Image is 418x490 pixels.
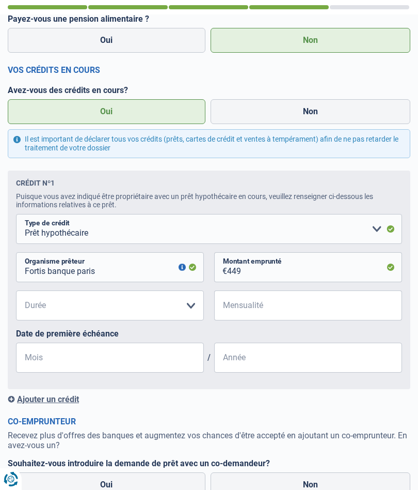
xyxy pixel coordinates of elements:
div: Puisque vous avez indiqué être propriétaire avec un prêt hypothécaire en cours, veuillez renseign... [16,192,402,209]
label: Avez-vous des crédits en cours? [8,85,410,95]
label: Date de première échéance [16,329,402,339]
span: / [204,353,214,362]
div: 3 [169,5,248,9]
input: AAAA [214,343,402,373]
h2: Vos crédits en cours [8,65,410,75]
h2: Co-emprunteur [8,417,410,426]
label: Souhaitez-vous introduire la demande de prêt avec un co-demandeur? [8,458,410,468]
div: 4 [249,5,329,9]
div: 1 [8,5,87,9]
label: Oui [8,28,205,53]
div: Ajouter un crédit [8,394,410,404]
div: Crédit nº1 [16,179,55,187]
div: 5 [330,5,409,9]
div: 2 [88,5,168,9]
input: MM [16,343,204,373]
label: Payez-vous une pension alimentaire ? [8,14,410,24]
div: Il est important de déclarer tous vos crédits (prêts, cartes de crédit et ventes à tempérament) a... [8,129,410,158]
label: Non [211,99,411,124]
span: € [214,290,227,320]
span: € [214,252,227,282]
p: Recevez plus d'offres des banques et augmentez vos chances d'être accepté en ajoutant un co-empru... [8,431,410,450]
label: Oui [8,99,205,124]
label: Non [211,28,411,53]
